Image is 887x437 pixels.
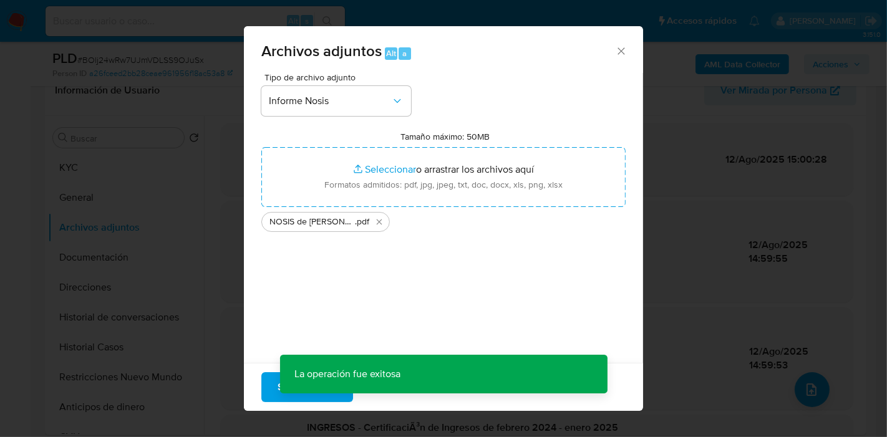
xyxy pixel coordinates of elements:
button: Informe Nosis [261,86,411,116]
span: Informe Nosis [269,95,391,107]
span: Tipo de archivo adjunto [264,73,414,82]
p: La operación fue exitosa [280,355,416,393]
span: Alt [386,47,396,59]
button: Cerrar [615,45,626,56]
span: Subir archivo [278,373,337,401]
ul: Archivos seleccionados [261,207,626,232]
span: .pdf [355,216,369,228]
span: Cancelar [374,373,415,401]
label: Tamaño máximo: 50MB [401,131,490,142]
button: Subir archivo [261,372,353,402]
span: Archivos adjuntos [261,40,382,62]
span: NOSIS de [PERSON_NAME] [269,216,355,228]
button: Eliminar NOSIS de Jose Antonio Perez Neme.pdf [372,214,387,229]
span: a [402,47,407,59]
